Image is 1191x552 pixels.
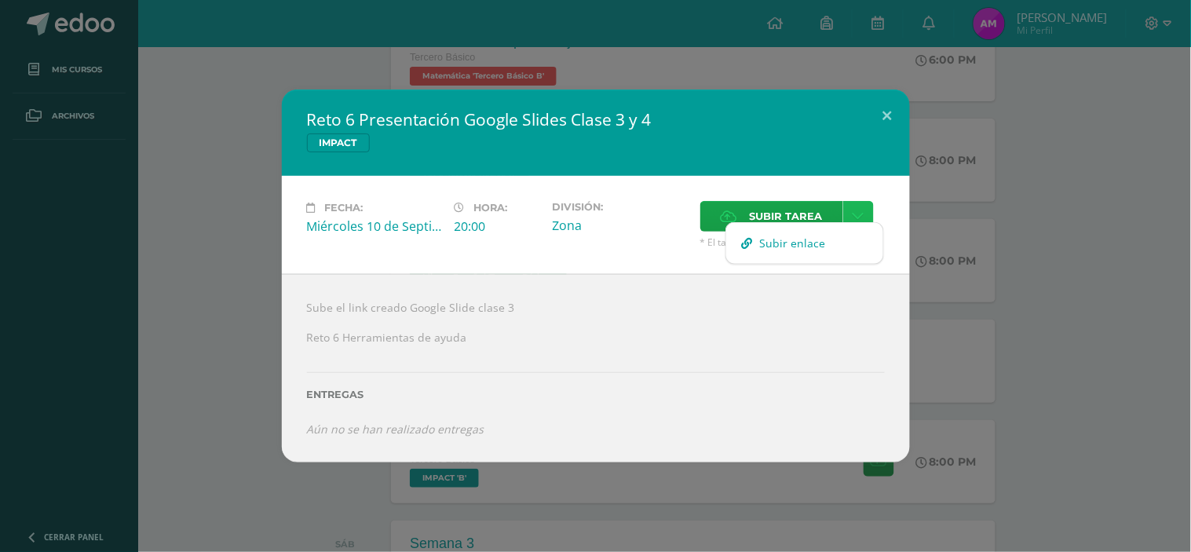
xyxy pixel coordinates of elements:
[700,236,885,249] span: * El tamaño máximo permitido es 50 MB
[307,133,370,152] span: IMPACT
[553,217,688,234] div: Zona
[325,202,364,214] span: Fecha:
[307,108,885,130] h2: Reto 6 Presentación Google Slides Clase 3 y 4
[307,422,484,437] i: Aún no se han realizado entregas
[760,236,826,250] span: Subir enlace
[474,202,508,214] span: Hora:
[553,201,688,213] label: División:
[282,274,910,462] div: Sube el link creado Google Slide clase 3 Reto 6 Herramientas de ayuda
[750,202,823,231] span: Subir tarea
[865,90,910,143] button: Close (Esc)
[307,218,442,235] div: Miércoles 10 de Septiembre
[455,218,540,235] div: 20:00
[307,389,885,400] label: Entregas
